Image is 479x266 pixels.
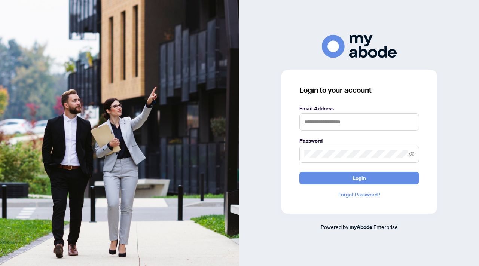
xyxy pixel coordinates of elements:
img: ma-logo [322,35,397,58]
a: Forgot Password? [299,190,419,199]
span: Enterprise [373,223,398,230]
a: myAbode [350,223,372,231]
span: Powered by [321,223,348,230]
label: Password [299,137,419,145]
button: Login [299,172,419,184]
h3: Login to your account [299,85,419,95]
label: Email Address [299,104,419,113]
span: eye-invisible [409,152,414,157]
span: Login [353,172,366,184]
